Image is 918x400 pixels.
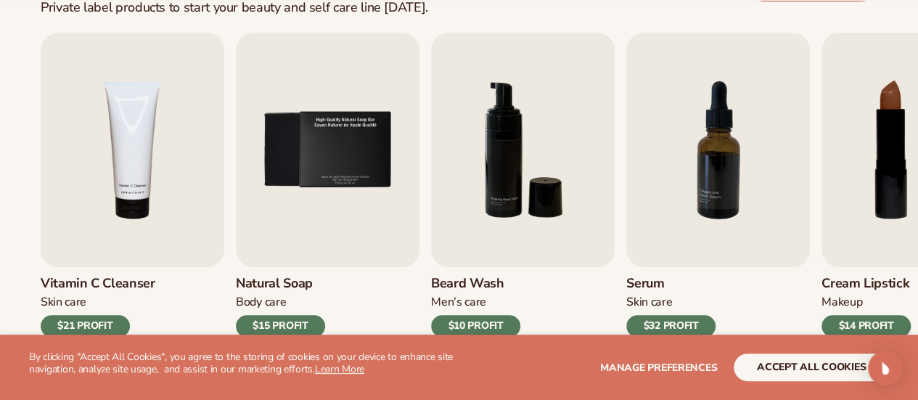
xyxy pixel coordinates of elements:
[431,33,615,337] a: 6 / 9
[821,276,911,292] h3: Cream Lipstick
[236,315,325,337] div: $15 PROFIT
[41,276,155,292] h3: Vitamin C Cleanser
[431,276,520,292] h3: Beard Wash
[41,295,155,310] div: Skin Care
[236,295,325,310] div: Body Care
[821,315,911,337] div: $14 PROFIT
[431,315,520,337] div: $10 PROFIT
[868,351,903,385] div: Open Intercom Messenger
[600,354,717,381] button: Manage preferences
[821,295,911,310] div: Makeup
[315,362,364,376] a: Learn More
[626,276,716,292] h3: Serum
[236,33,419,337] a: 5 / 9
[626,33,810,337] a: 7 / 9
[626,295,716,310] div: Skin Care
[734,354,889,381] button: accept all cookies
[29,351,459,376] p: By clicking "Accept All Cookies", you agree to the storing of cookies on your device to enhance s...
[41,315,130,337] div: $21 PROFIT
[600,361,717,375] span: Manage preferences
[41,33,224,337] a: 4 / 9
[236,276,325,292] h3: Natural Soap
[626,315,716,337] div: $32 PROFIT
[431,295,520,310] div: Men’s Care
